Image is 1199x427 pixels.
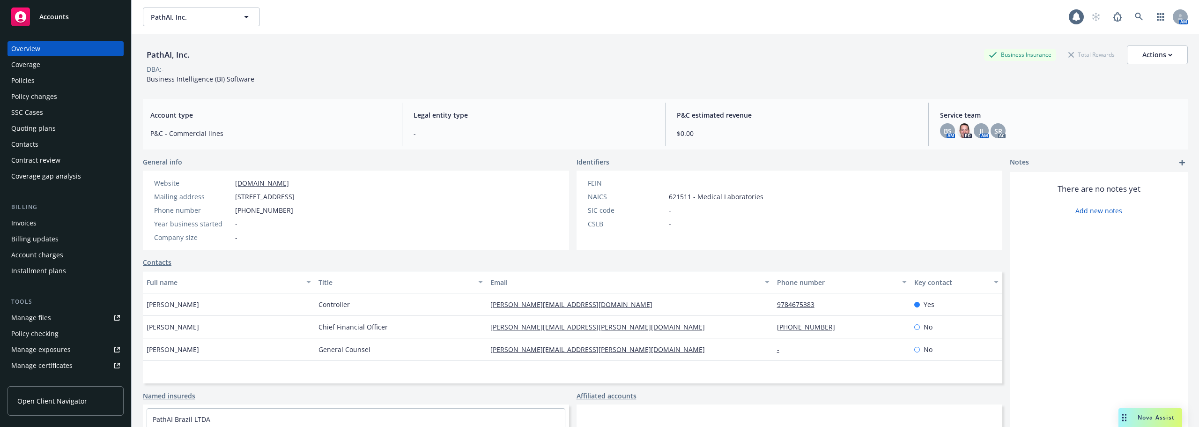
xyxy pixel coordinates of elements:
a: [DOMAIN_NAME] [235,179,289,187]
a: - [777,345,787,354]
span: SR [994,126,1002,136]
div: Manage certificates [11,358,73,373]
span: Account type [150,110,391,120]
span: No [924,345,933,354]
div: Company size [154,232,231,242]
div: Title [318,277,473,287]
div: Key contact [914,277,988,287]
span: JJ [979,126,983,136]
a: Account charges [7,247,124,262]
span: - [235,219,237,229]
div: DBA: - [147,64,164,74]
div: Quoting plans [11,121,56,136]
span: Business Intelligence (BI) Software [147,75,254,83]
a: Overview [7,41,124,56]
div: FEIN [588,178,665,188]
div: Policy changes [11,89,57,104]
a: PathAI Brazil LTDA [153,415,210,424]
span: [STREET_ADDRESS] [235,192,295,202]
button: Title [315,271,487,293]
a: Contract review [7,153,124,168]
a: Invoices [7,216,124,231]
a: Policy changes [7,89,124,104]
span: P&C estimated revenue [677,110,917,120]
a: Quoting plans [7,121,124,136]
div: PathAI, Inc. [143,49,193,61]
div: NAICS [588,192,665,202]
a: Policy checking [7,326,124,341]
div: Contacts [11,137,38,152]
a: Manage exposures [7,342,124,357]
div: Full name [147,277,301,287]
div: Policies [11,73,35,88]
a: Start snowing [1087,7,1105,26]
a: Manage certificates [7,358,124,373]
a: 9784675383 [777,300,822,309]
span: - [235,232,237,242]
a: [PHONE_NUMBER] [777,322,843,331]
span: $0.00 [677,128,917,138]
a: [PERSON_NAME][EMAIL_ADDRESS][PERSON_NAME][DOMAIN_NAME] [490,322,712,331]
img: photo [957,123,972,138]
div: Policy checking [11,326,59,341]
a: Coverage gap analysis [7,169,124,184]
button: Full name [143,271,315,293]
span: P&C - Commercial lines [150,128,391,138]
div: Tools [7,297,124,307]
div: Business Insurance [984,49,1056,60]
div: Billing [7,202,124,212]
div: Invoices [11,216,37,231]
span: Notes [1010,157,1029,168]
span: [PERSON_NAME] [147,322,199,332]
div: Email [490,277,759,287]
button: PathAI, Inc. [143,7,260,26]
span: Service team [940,110,1180,120]
span: Legal entity type [414,110,654,120]
div: Phone number [154,205,231,215]
span: Chief Financial Officer [318,322,388,332]
div: Phone number [777,277,897,287]
button: Phone number [773,271,911,293]
span: There are no notes yet [1058,183,1140,195]
a: Named insureds [143,391,195,401]
span: - [669,219,671,229]
div: Manage files [11,310,51,325]
a: SSC Cases [7,105,124,120]
a: Manage claims [7,374,124,389]
div: CSLB [588,219,665,229]
div: SIC code [588,205,665,215]
div: Billing updates [11,232,59,247]
span: [PHONE_NUMBER] [235,205,293,215]
span: - [669,178,671,188]
a: Manage files [7,310,124,325]
a: Search [1130,7,1148,26]
a: Switch app [1151,7,1170,26]
a: Installment plans [7,263,124,278]
button: Nova Assist [1118,408,1182,427]
span: Identifiers [577,157,609,167]
button: Email [487,271,773,293]
button: Key contact [910,271,1002,293]
span: - [669,205,671,215]
a: [PERSON_NAME][EMAIL_ADDRESS][PERSON_NAME][DOMAIN_NAME] [490,345,712,354]
span: [PERSON_NAME] [147,345,199,354]
a: Contacts [143,257,171,267]
span: BS [944,126,952,136]
span: - [414,128,654,138]
div: Manage exposures [11,342,71,357]
div: Website [154,178,231,188]
a: add [1177,157,1188,168]
div: Coverage gap analysis [11,169,81,184]
span: Controller [318,300,350,309]
span: PathAI, Inc. [151,12,232,22]
div: Total Rewards [1064,49,1119,60]
a: [PERSON_NAME][EMAIL_ADDRESS][DOMAIN_NAME] [490,300,660,309]
span: General Counsel [318,345,370,354]
button: Actions [1127,45,1188,64]
div: Overview [11,41,40,56]
a: Affiliated accounts [577,391,637,401]
span: Yes [924,300,934,309]
a: Add new notes [1075,206,1122,216]
div: SSC Cases [11,105,43,120]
